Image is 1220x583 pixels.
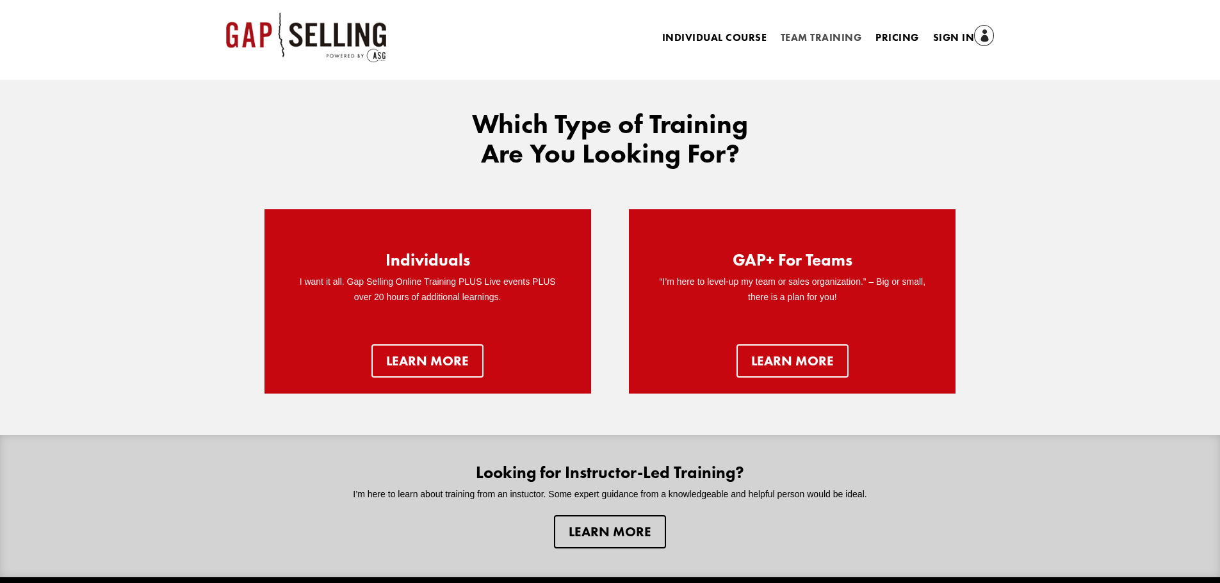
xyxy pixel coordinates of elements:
h2: Individuals [386,252,470,275]
p: “I’m here to level-up my team or sales organization.” – Big or small, there is a plan for you! [655,275,930,305]
a: Team Training [781,33,861,47]
h2: Looking for Instructor-Led Training? [329,464,891,487]
a: Sign In [933,29,995,47]
h2: GAP+ For Teams [733,252,852,275]
a: learn more [736,344,849,378]
a: Pricing [875,33,918,47]
h2: Which Type of Training Are You Looking For? [450,109,770,175]
a: Learn more [371,344,484,378]
p: I want it all. Gap Selling Online Training PLUS Live events PLUS over 20 hours of additional lear... [290,275,565,305]
p: I’m here to learn about training from an instuctor. Some expert guidance from a knowledgeable and... [329,487,891,502]
a: Learn more [554,515,666,548]
a: Individual Course [662,33,767,47]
